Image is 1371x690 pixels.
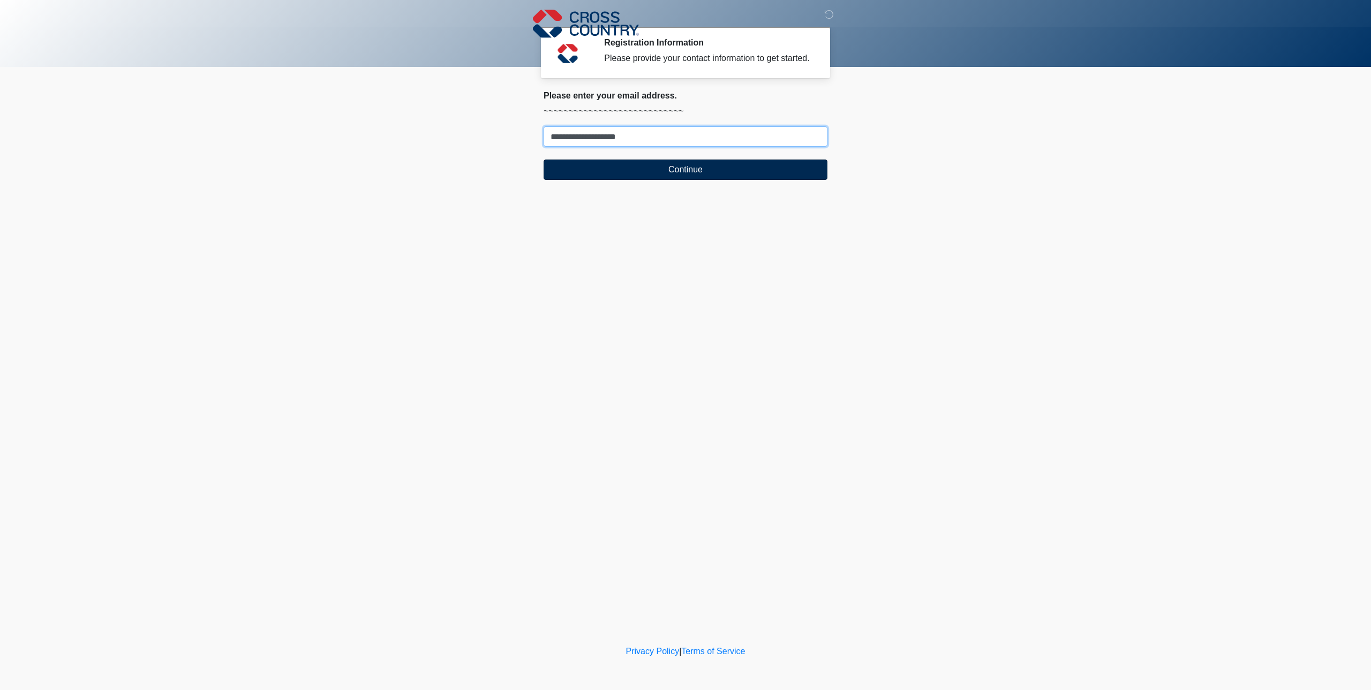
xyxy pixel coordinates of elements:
[681,647,745,656] a: Terms of Service
[533,8,639,39] img: Cross Country Logo
[679,647,681,656] a: |
[552,37,584,70] img: Agent Avatar
[626,647,680,656] a: Privacy Policy
[544,90,827,101] h2: Please enter your email address.
[604,52,811,65] div: Please provide your contact information to get started.
[544,160,827,180] button: Continue
[544,105,827,118] p: ~~~~~~~~~~~~~~~~~~~~~~~~~~~~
